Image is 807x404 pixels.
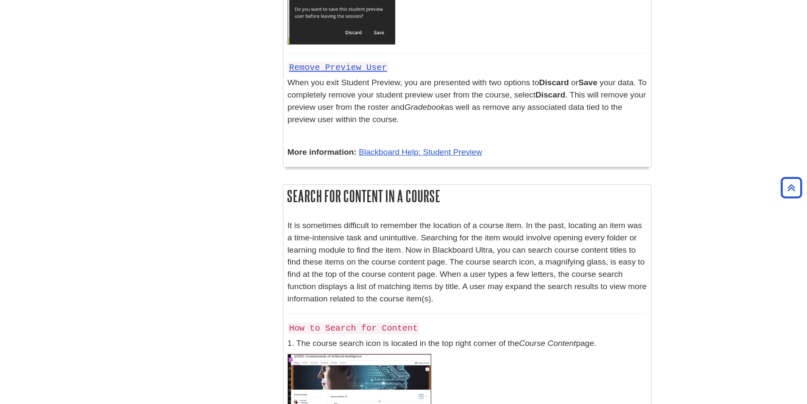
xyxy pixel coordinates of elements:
em: Gradebook [405,103,445,111]
em: Course Content [519,339,576,348]
strong: Discard [539,78,569,87]
a: Remove Preview User [289,63,387,72]
a: Blackboard Help: Student Preview [359,148,482,156]
p: 1. The course search icon is located in the top right corner of the page. [288,337,647,350]
h2: Search for Content in a Course [283,185,651,207]
strong: Discard [535,90,565,99]
strong: More information: [288,148,357,156]
p: It is sometimes difficult to remember the location of a course item. In the past, locating an ite... [288,220,647,305]
strong: Save [578,78,597,87]
p: When you exit Student Preview, you are presented with two options to or your data. To completely ... [288,77,647,125]
code: How to Search for Content [288,323,420,334]
a: Back to Top [778,182,805,193]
